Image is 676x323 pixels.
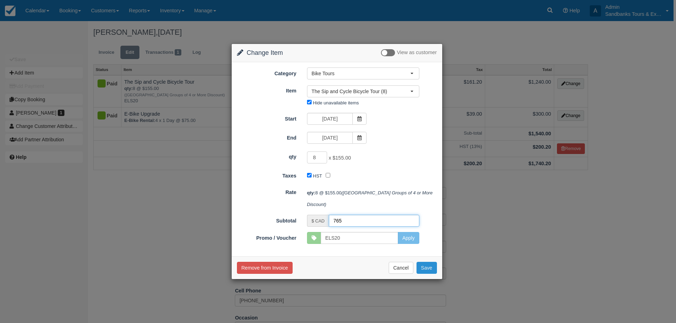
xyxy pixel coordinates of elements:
label: HST [313,173,322,179]
label: Item [232,85,302,95]
small: $ CAD [312,219,325,224]
span: x $155.00 [328,155,351,161]
strong: qty [307,190,315,195]
button: Bike Tours [307,67,419,79]
label: Category [232,67,302,77]
button: Apply [398,232,419,244]
span: View as customer [397,50,437,56]
span: Change Item [247,49,283,56]
button: The Sip and Cycle Bicycle Tour (8) [307,85,419,97]
div: 8 @ $155.00 [302,187,442,210]
button: Remove from Invoice [237,262,293,274]
label: Promo / Voucher [232,232,302,242]
span: Bike Tours [312,70,410,77]
label: Rate [232,186,302,196]
button: Cancel [389,262,413,274]
label: Hide unavailable items [313,100,359,105]
label: Taxes [232,170,302,180]
label: Start [232,113,302,123]
label: qty [232,151,302,161]
label: End [232,132,302,142]
label: Subtotal [232,215,302,225]
em: ([GEOGRAPHIC_DATA] Groups of 4 or More Discount) [307,190,434,207]
button: Save [417,262,437,274]
span: The Sip and Cycle Bicycle Tour (8) [312,88,410,95]
input: qty [307,151,327,163]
